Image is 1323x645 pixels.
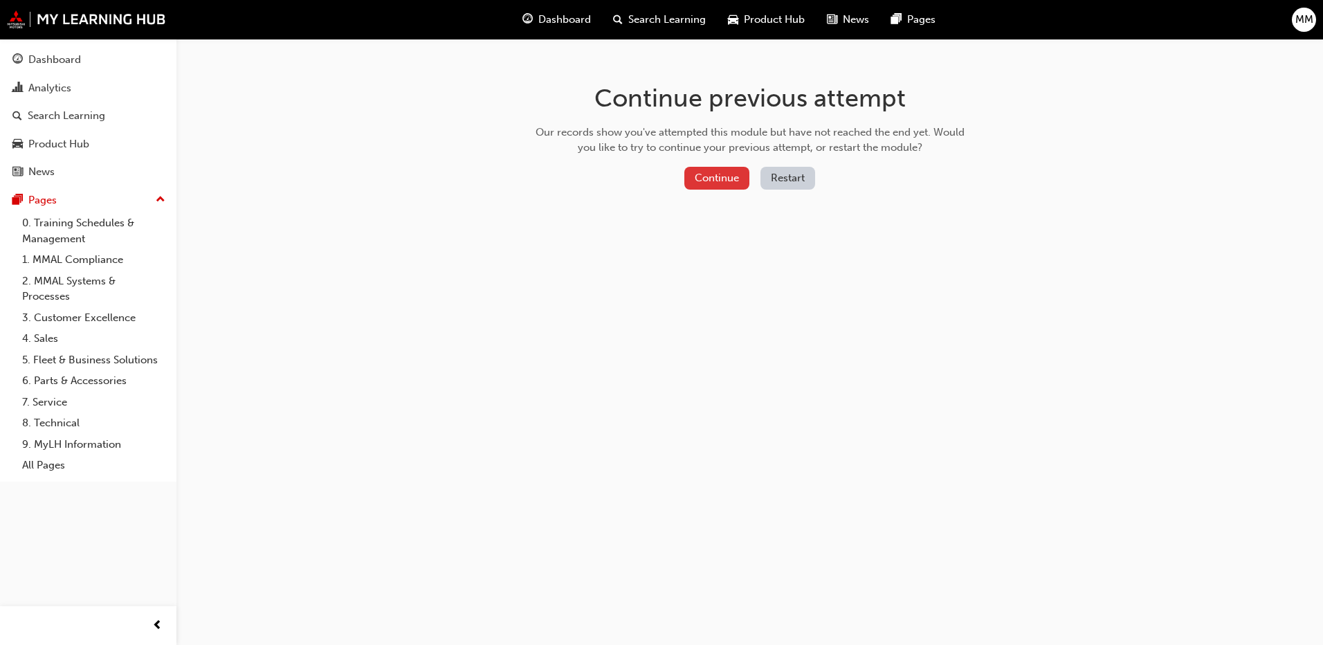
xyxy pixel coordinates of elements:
[613,11,623,28] span: search-icon
[1295,12,1313,28] span: MM
[744,12,805,28] span: Product Hub
[156,191,165,209] span: up-icon
[728,11,738,28] span: car-icon
[531,125,969,156] div: Our records show you've attempted this module but have not reached the end yet. Would you like to...
[602,6,717,34] a: search-iconSearch Learning
[152,617,163,635] span: prev-icon
[628,12,706,28] span: Search Learning
[907,12,936,28] span: Pages
[843,12,869,28] span: News
[6,159,171,185] a: News
[28,80,71,96] div: Analytics
[6,44,171,188] button: DashboardAnalyticsSearch LearningProduct HubNews
[17,271,171,307] a: 2. MMAL Systems & Processes
[7,10,166,28] img: mmal
[1292,8,1316,32] button: MM
[511,6,602,34] a: guage-iconDashboard
[760,167,815,190] button: Restart
[17,434,171,455] a: 9. MyLH Information
[12,166,23,179] span: news-icon
[28,136,89,152] div: Product Hub
[12,82,23,95] span: chart-icon
[12,138,23,151] span: car-icon
[6,188,171,213] button: Pages
[6,103,171,129] a: Search Learning
[880,6,947,34] a: pages-iconPages
[17,212,171,249] a: 0. Training Schedules & Management
[891,11,902,28] span: pages-icon
[12,110,22,122] span: search-icon
[17,370,171,392] a: 6. Parts & Accessories
[684,167,749,190] button: Continue
[717,6,816,34] a: car-iconProduct Hub
[17,328,171,349] a: 4. Sales
[17,455,171,476] a: All Pages
[12,54,23,66] span: guage-icon
[6,47,171,73] a: Dashboard
[17,249,171,271] a: 1. MMAL Compliance
[531,83,969,113] h1: Continue previous attempt
[28,192,57,208] div: Pages
[28,52,81,68] div: Dashboard
[538,12,591,28] span: Dashboard
[827,11,837,28] span: news-icon
[17,412,171,434] a: 8. Technical
[6,75,171,101] a: Analytics
[28,108,105,124] div: Search Learning
[6,131,171,157] a: Product Hub
[12,194,23,207] span: pages-icon
[17,349,171,371] a: 5. Fleet & Business Solutions
[17,392,171,413] a: 7. Service
[17,307,171,329] a: 3. Customer Excellence
[522,11,533,28] span: guage-icon
[816,6,880,34] a: news-iconNews
[28,164,55,180] div: News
